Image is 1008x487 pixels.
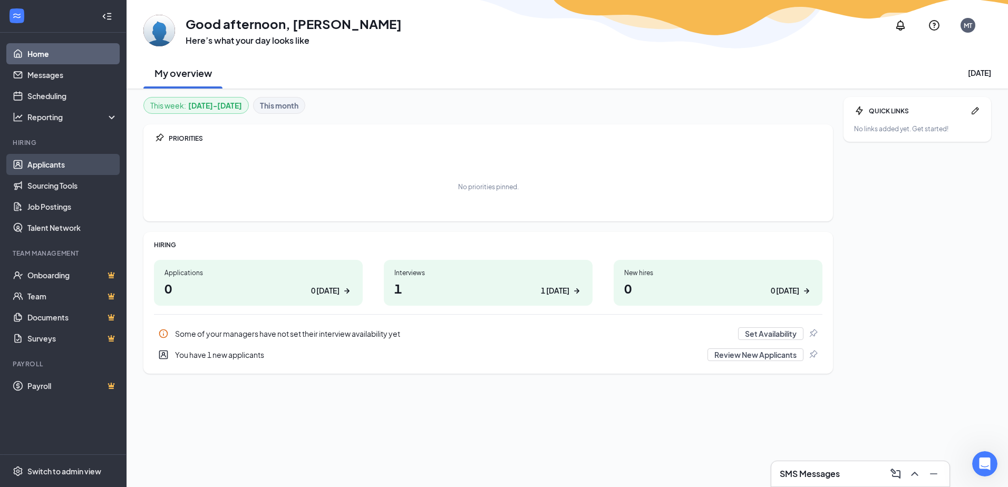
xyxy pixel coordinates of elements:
[27,85,118,106] a: Scheduling
[186,35,402,46] h3: Here’s what your day looks like
[13,112,23,122] svg: Analysis
[164,268,352,277] div: Applications
[738,327,803,340] button: Set Availability
[928,19,941,32] svg: QuestionInfo
[27,154,118,175] a: Applicants
[102,11,112,22] svg: Collapse
[384,260,593,306] a: Interviews11 [DATE]ArrowRight
[458,182,519,191] div: No priorities pinned.
[854,124,981,133] div: No links added yet. Get started!
[13,466,23,476] svg: Settings
[972,451,997,476] iframe: Intercom live chat
[624,279,812,297] h1: 0
[13,359,115,368] div: Payroll
[970,105,981,116] svg: Pen
[908,467,921,480] svg: ChevronUp
[154,260,363,306] a: Applications00 [DATE]ArrowRight
[27,328,118,349] a: SurveysCrown
[869,106,966,115] div: QUICK LINKS
[154,323,822,344] a: InfoSome of your managers have not set their interview availability yetSet AvailabilityPin
[964,21,972,30] div: MT
[12,11,22,21] svg: WorkstreamLogo
[143,15,175,46] img: Misty Troxel
[27,375,118,396] a: PayrollCrown
[924,465,941,482] button: Minimize
[154,344,822,365] div: You have 1 new applicants
[780,468,840,480] h3: SMS Messages
[571,286,582,296] svg: ArrowRight
[624,268,812,277] div: New hires
[260,100,298,111] b: This month
[707,348,803,361] button: Review New Applicants
[154,323,822,344] div: Some of your managers have not set their interview availability yet
[27,175,118,196] a: Sourcing Tools
[541,285,569,296] div: 1 [DATE]
[894,19,907,32] svg: Notifications
[771,285,799,296] div: 0 [DATE]
[808,349,818,360] svg: Pin
[27,265,118,286] a: OnboardingCrown
[968,67,991,78] div: [DATE]
[164,279,352,297] h1: 0
[186,15,402,33] h1: Good afternoon, [PERSON_NAME]
[27,307,118,328] a: DocumentsCrown
[889,467,902,480] svg: ComposeMessage
[169,134,822,143] div: PRIORITIES
[175,328,732,339] div: Some of your managers have not set their interview availability yet
[154,133,164,143] svg: Pin
[150,100,242,111] div: This week :
[158,349,169,360] svg: UserEntity
[614,260,822,306] a: New hires00 [DATE]ArrowRight
[27,64,118,85] a: Messages
[854,105,865,116] svg: Bolt
[13,249,115,258] div: Team Management
[154,344,822,365] a: UserEntityYou have 1 new applicantsReview New ApplicantsPin
[175,349,701,360] div: You have 1 new applicants
[27,43,118,64] a: Home
[394,268,582,277] div: Interviews
[886,465,903,482] button: ComposeMessage
[801,286,812,296] svg: ArrowRight
[154,240,822,249] div: HIRING
[27,466,101,476] div: Switch to admin view
[808,328,818,339] svg: Pin
[27,217,118,238] a: Talent Network
[927,467,940,480] svg: Minimize
[13,138,115,147] div: Hiring
[27,286,118,307] a: TeamCrown
[27,112,118,122] div: Reporting
[905,465,922,482] button: ChevronUp
[154,66,212,80] h2: My overview
[158,328,169,339] svg: Info
[342,286,352,296] svg: ArrowRight
[188,100,242,111] b: [DATE] - [DATE]
[311,285,340,296] div: 0 [DATE]
[394,279,582,297] h1: 1
[27,196,118,217] a: Job Postings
